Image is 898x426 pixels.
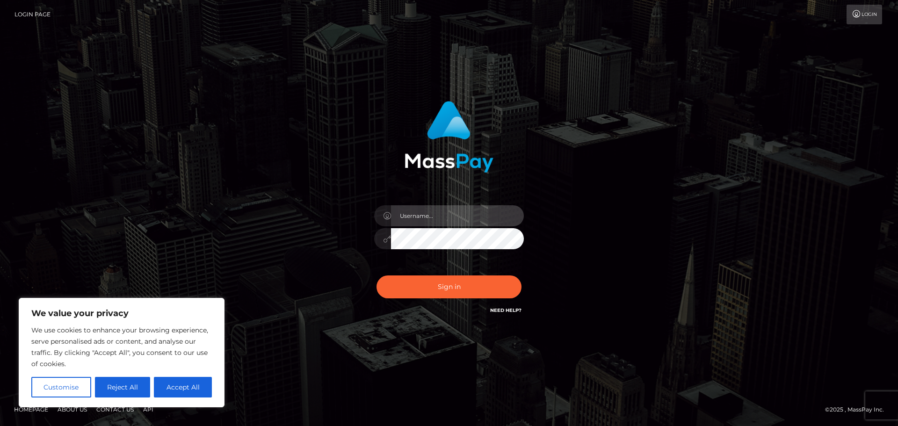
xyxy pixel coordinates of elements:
[31,308,212,319] p: We value your privacy
[93,402,138,417] a: Contact Us
[405,101,493,173] img: MassPay Login
[847,5,882,24] a: Login
[391,205,524,226] input: Username...
[14,5,51,24] a: Login Page
[377,275,521,298] button: Sign in
[139,402,157,417] a: API
[490,307,521,313] a: Need Help?
[31,325,212,369] p: We use cookies to enhance your browsing experience, serve personalised ads or content, and analys...
[825,404,891,415] div: © 2025 , MassPay Inc.
[19,298,224,407] div: We value your privacy
[154,377,212,397] button: Accept All
[31,377,91,397] button: Customise
[54,402,91,417] a: About Us
[10,402,52,417] a: Homepage
[95,377,151,397] button: Reject All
